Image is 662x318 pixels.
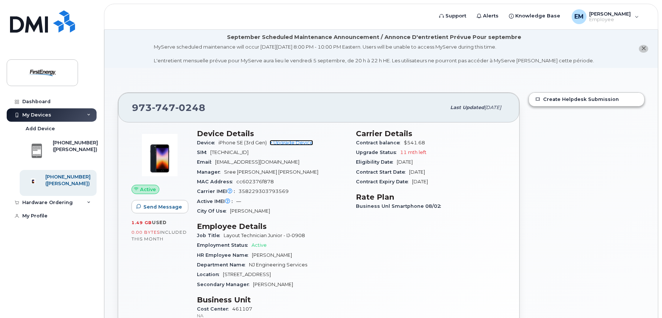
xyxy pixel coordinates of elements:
[197,262,249,268] span: Department Name
[197,129,347,138] h3: Device Details
[143,203,182,210] span: Send Message
[224,169,318,175] span: Sree [PERSON_NAME] [PERSON_NAME]
[197,282,253,287] span: Secondary Manager
[140,186,156,193] span: Active
[197,208,230,214] span: City Of Use
[197,159,215,165] span: Email
[356,140,404,145] span: Contract balance
[152,102,175,113] span: 747
[197,169,224,175] span: Manager
[197,242,252,248] span: Employment Status
[132,200,188,213] button: Send Message
[356,193,506,201] h3: Rate Plan
[197,295,347,304] h3: Business Unit
[236,199,241,204] span: —
[249,262,307,268] span: NJ Engineering Services
[197,188,238,194] span: Carrier IMEI
[356,179,412,184] span: Contract Expiry Date
[227,33,521,41] div: September Scheduled Maintenance Announcement / Annonce D'entretient Prévue Pour septembre
[630,286,656,312] iframe: Messenger Launcher
[356,169,409,175] span: Contract Start Date
[236,179,274,184] span: cc602376f878
[197,150,210,155] span: SIM
[253,282,293,287] span: [PERSON_NAME]
[210,150,249,155] span: [TECHNICAL_ID]
[412,179,428,184] span: [DATE]
[132,220,152,225] span: 1.49 GB
[197,140,218,145] span: Device
[197,306,232,312] span: Cost Center
[238,188,289,194] span: 358229303793569
[197,252,252,258] span: HR Employee Name
[356,203,445,209] span: Business Unl Smartphone 08/02
[218,140,267,145] span: iPhone SE (3rd Gen)
[230,208,270,214] span: [PERSON_NAME]
[252,242,267,248] span: Active
[137,133,182,177] img: image20231002-3703462-1angbar.jpeg
[450,105,484,110] span: Last updated
[175,102,205,113] span: 0248
[252,252,292,258] span: [PERSON_NAME]
[132,230,160,235] span: 0.00 Bytes
[152,220,167,225] span: used
[215,159,299,165] span: [EMAIL_ADDRESS][DOMAIN_NAME]
[639,45,648,53] button: close notification
[400,150,426,155] span: 11 mth left
[356,129,506,138] h3: Carrier Details
[197,272,223,277] span: Location
[356,150,400,155] span: Upgrade Status
[154,43,594,64] div: MyServe scheduled maintenance will occur [DATE][DATE] 8:00 PM - 10:00 PM Eastern. Users will be u...
[356,159,397,165] span: Eligibility Date
[224,233,305,238] span: Layout Technician Junior - IJ-0908
[197,179,236,184] span: MAC Address
[132,229,187,242] span: included this month
[132,102,205,113] span: 973
[197,222,347,231] h3: Employee Details
[197,233,224,238] span: Job Title
[409,169,425,175] span: [DATE]
[484,105,501,110] span: [DATE]
[197,199,236,204] span: Active IMEI
[397,159,413,165] span: [DATE]
[529,93,644,106] a: Create Helpdesk Submission
[404,140,425,145] span: $541.68
[223,272,271,277] span: [STREET_ADDRESS]
[270,140,313,145] a: + Upgrade Device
